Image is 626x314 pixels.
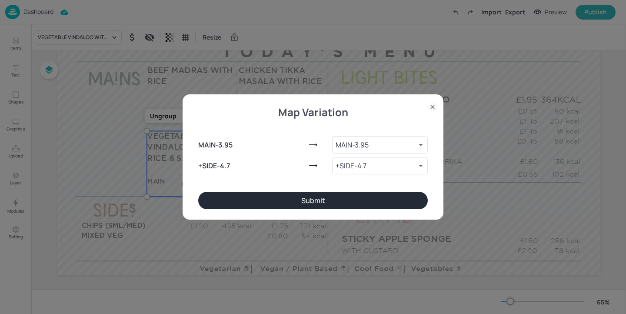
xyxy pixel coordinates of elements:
[198,140,294,150] div: MAIN - 3.95
[332,157,428,174] div: +SIDE-4.7
[198,160,294,171] div: +SIDE - 4.7
[198,192,428,209] button: Submit
[198,109,428,115] p: Map Variation
[332,136,428,154] div: MAIN-3.95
